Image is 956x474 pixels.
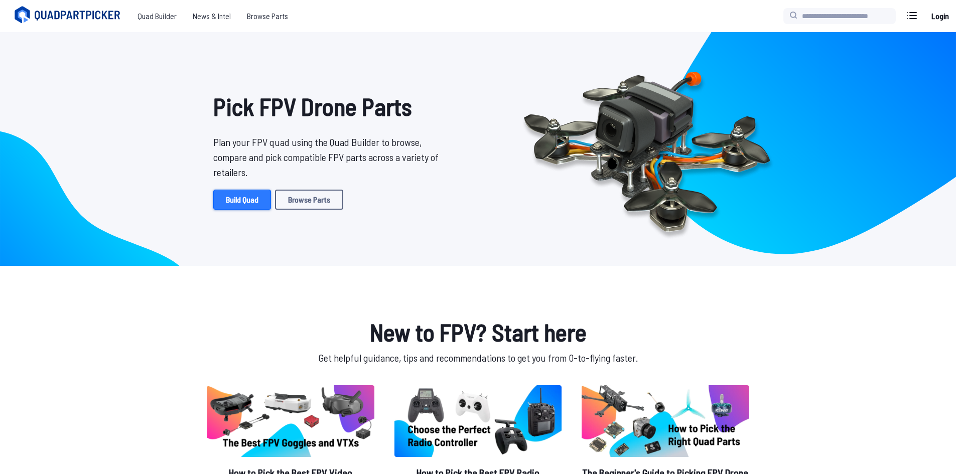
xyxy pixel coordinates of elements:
img: image of post [207,385,374,457]
img: image of post [582,385,749,457]
p: Plan your FPV quad using the Quad Builder to browse, compare and pick compatible FPV parts across... [213,134,446,180]
p: Get helpful guidance, tips and recommendations to get you from 0-to-flying faster. [205,350,751,365]
a: Browse Parts [239,6,296,26]
a: Login [928,6,952,26]
h1: Pick FPV Drone Parts [213,88,446,124]
img: image of post [394,385,562,457]
a: Build Quad [213,190,271,210]
a: Browse Parts [275,190,343,210]
img: Quadcopter [502,49,791,249]
a: Quad Builder [129,6,185,26]
h1: New to FPV? Start here [205,314,751,350]
a: News & Intel [185,6,239,26]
